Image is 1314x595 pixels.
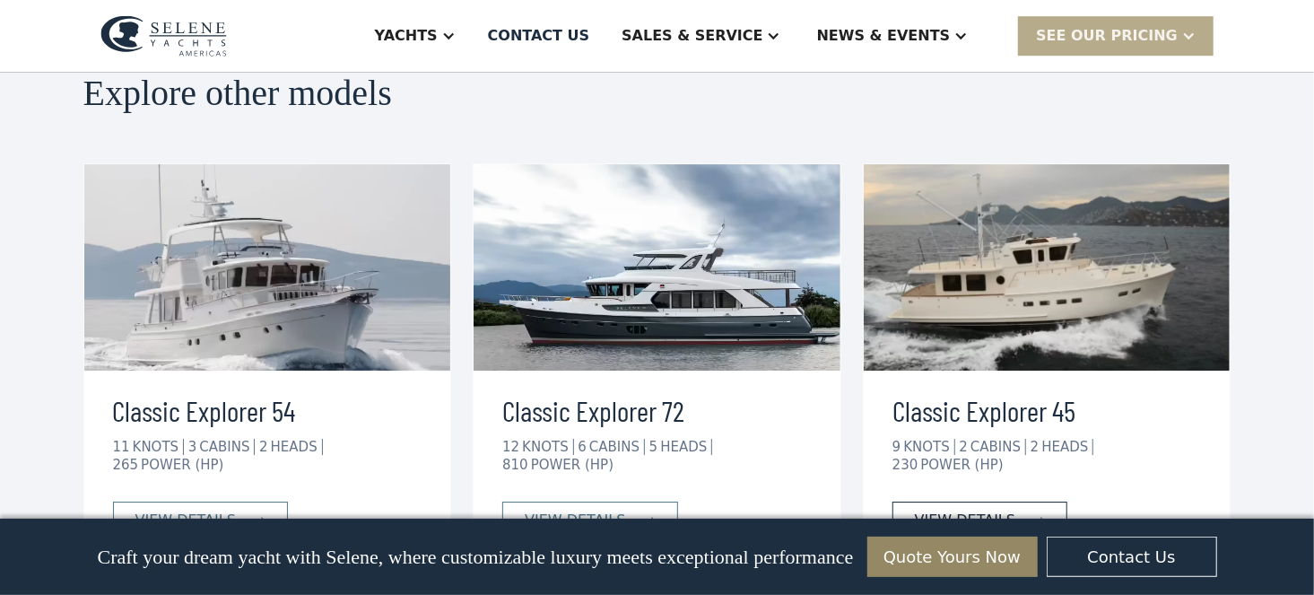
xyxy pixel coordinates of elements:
[915,510,1015,531] div: view details
[1030,517,1045,524] img: icon
[1018,16,1214,55] div: SEE Our Pricing
[133,439,184,455] div: KNOTS
[83,74,1231,113] h2: Explore other models
[920,457,1003,473] div: POWER (HP)
[1031,439,1040,455] div: 2
[488,25,590,47] div: Contact US
[817,25,951,47] div: News & EVENTS
[640,517,656,524] img: icon
[970,439,1026,455] div: CABINS
[113,439,130,455] div: 11
[502,502,677,539] a: view details
[375,25,438,47] div: Yachts
[578,439,587,455] div: 6
[522,439,573,455] div: KNOTS
[135,510,236,531] div: view details
[589,439,645,455] div: CABINS
[188,439,197,455] div: 3
[531,457,613,473] div: POWER (HP)
[259,439,268,455] div: 2
[622,25,762,47] div: Sales & Service
[502,439,519,455] div: 12
[892,457,918,473] div: 230
[1041,439,1093,455] div: HEADS
[892,389,1202,432] h3: Classic Explorer 45
[97,546,853,569] p: Craft your dream yacht with Selene, where customizable luxury meets exceptional performance
[271,439,323,455] div: HEADS
[903,439,954,455] div: KNOTS
[960,439,969,455] div: 2
[199,439,255,455] div: CABINS
[502,389,812,432] h3: Classic Explorer 72
[100,15,227,57] img: logo
[1047,537,1217,577] a: Contact Us
[525,510,625,531] div: view details
[502,457,528,473] div: 810
[1036,25,1178,47] div: SEE Our Pricing
[892,502,1067,539] a: view details
[113,502,288,539] a: view details
[892,439,901,455] div: 9
[113,457,139,473] div: 265
[141,457,223,473] div: POWER (HP)
[867,537,1038,577] a: Quote Yours Now
[660,439,712,455] div: HEADS
[649,439,658,455] div: 5
[113,389,422,432] h3: Classic Explorer 54
[250,517,265,524] img: icon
